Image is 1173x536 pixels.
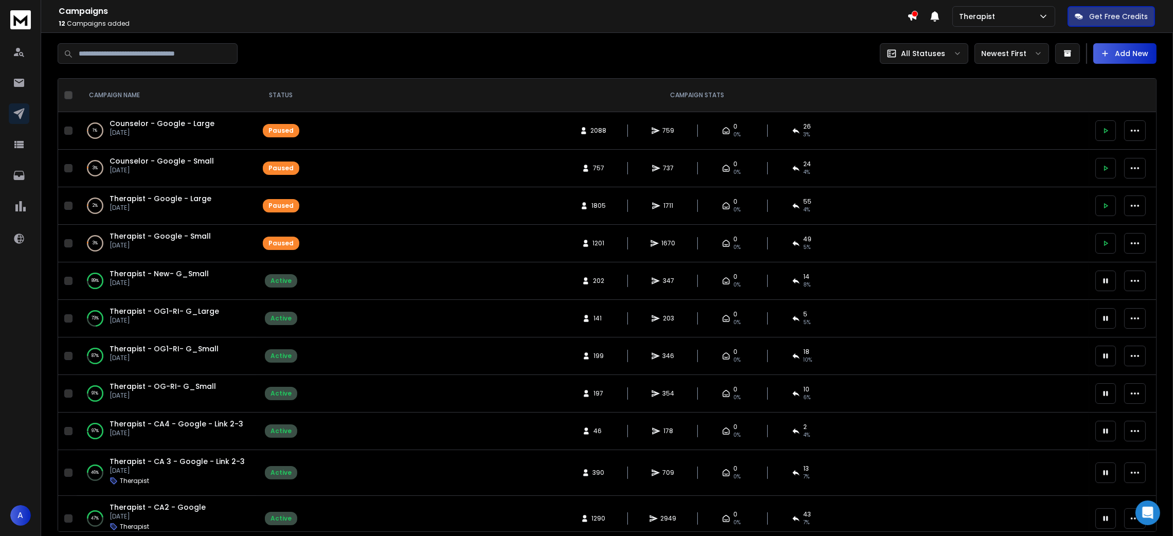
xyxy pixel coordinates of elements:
[733,519,741,527] span: 0%
[803,198,811,206] span: 55
[593,389,604,398] span: 197
[803,356,812,364] span: 10 %
[110,241,211,249] p: [DATE]
[593,469,605,477] span: 390
[59,19,65,28] span: 12
[270,277,292,285] div: Active
[803,243,810,252] span: 5 %
[77,337,257,375] td: 87%Therapist - OG1-RI- G_Small[DATE]
[593,277,604,285] span: 202
[803,473,809,481] span: 7 %
[733,273,737,281] span: 0
[733,510,737,519] span: 0
[975,43,1049,64] button: Newest First
[803,310,807,318] span: 5
[803,423,807,431] span: 2
[268,239,294,247] div: Paused
[803,273,809,281] span: 14
[110,391,216,400] p: [DATE]
[93,201,98,211] p: 2 %
[110,354,219,362] p: [DATE]
[92,513,99,524] p: 47 %
[733,385,737,394] span: 0
[110,156,214,166] a: Counselor - Google - Small
[77,225,257,262] td: 3%Therapist - Google - Small[DATE]
[110,502,206,512] span: Therapist - CA2 - Google
[803,281,810,289] span: 8 %
[733,198,737,206] span: 0
[110,316,219,325] p: [DATE]
[77,300,257,337] td: 73%Therapist - OG1-RI- G_Large[DATE]
[733,318,741,327] span: 0%
[733,348,737,356] span: 0
[10,505,31,526] button: A
[110,344,219,354] span: Therapist - OG1-RI- G_Small
[733,431,741,439] span: 0%
[803,206,810,214] span: 4 %
[663,202,674,210] span: 1711
[593,239,605,247] span: 1201
[663,164,674,172] span: 737
[110,419,243,429] a: Therapist - CA4 - Google - Link 2-3
[110,279,209,287] p: [DATE]
[92,468,99,478] p: 46 %
[733,356,741,364] span: 0%
[803,385,809,394] span: 10
[270,314,292,323] div: Active
[663,389,675,398] span: 354
[77,413,257,450] td: 97%Therapist - CA4 - Google - Link 2-3[DATE]
[110,118,214,129] a: Counselor - Google - Large
[591,127,607,135] span: 2088
[733,243,741,252] span: 0%
[733,206,741,214] span: 0%
[593,427,604,435] span: 46
[803,168,810,176] span: 4 %
[803,394,810,402] span: 6 %
[270,389,292,398] div: Active
[663,427,674,435] span: 178
[305,79,1089,112] th: CAMPAIGN STATS
[77,112,257,150] td: 1%Counselor - Google - Large[DATE]
[803,235,811,243] span: 49
[803,318,810,327] span: 5 %
[110,269,209,279] a: Therapist - New- G_Small
[59,20,907,28] p: Campaigns added
[92,276,99,286] p: 89 %
[93,126,98,136] p: 1 %
[593,164,604,172] span: 757
[268,127,294,135] div: Paused
[110,166,214,174] p: [DATE]
[592,514,606,523] span: 1290
[733,122,737,131] span: 0
[803,348,809,356] span: 18
[270,514,292,523] div: Active
[77,450,257,496] td: 46%Therapist - CA 3 - Google - Link 2-3[DATE]Therapist
[77,262,257,300] td: 89%Therapist - New- G_Small[DATE]
[803,160,811,168] span: 24
[120,477,149,485] p: Therapist
[733,131,741,139] span: 0%
[92,426,99,436] p: 97 %
[110,129,214,137] p: [DATE]
[77,375,257,413] td: 91%Therapist - OG-RI- G_Small[DATE]
[803,122,811,131] span: 26
[110,512,206,521] p: [DATE]
[93,238,98,248] p: 3 %
[803,510,811,519] span: 43
[120,523,149,531] p: Therapist
[110,193,211,204] a: Therapist - Google - Large
[803,431,810,439] span: 4 %
[110,429,243,437] p: [DATE]
[733,160,737,168] span: 0
[110,381,216,391] a: Therapist - OG-RI- G_Small
[1135,501,1160,525] div: Open Intercom Messenger
[110,456,245,467] a: Therapist - CA 3 - Google - Link 2-3
[593,352,604,360] span: 199
[803,131,810,139] span: 3 %
[110,231,211,241] span: Therapist - Google - Small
